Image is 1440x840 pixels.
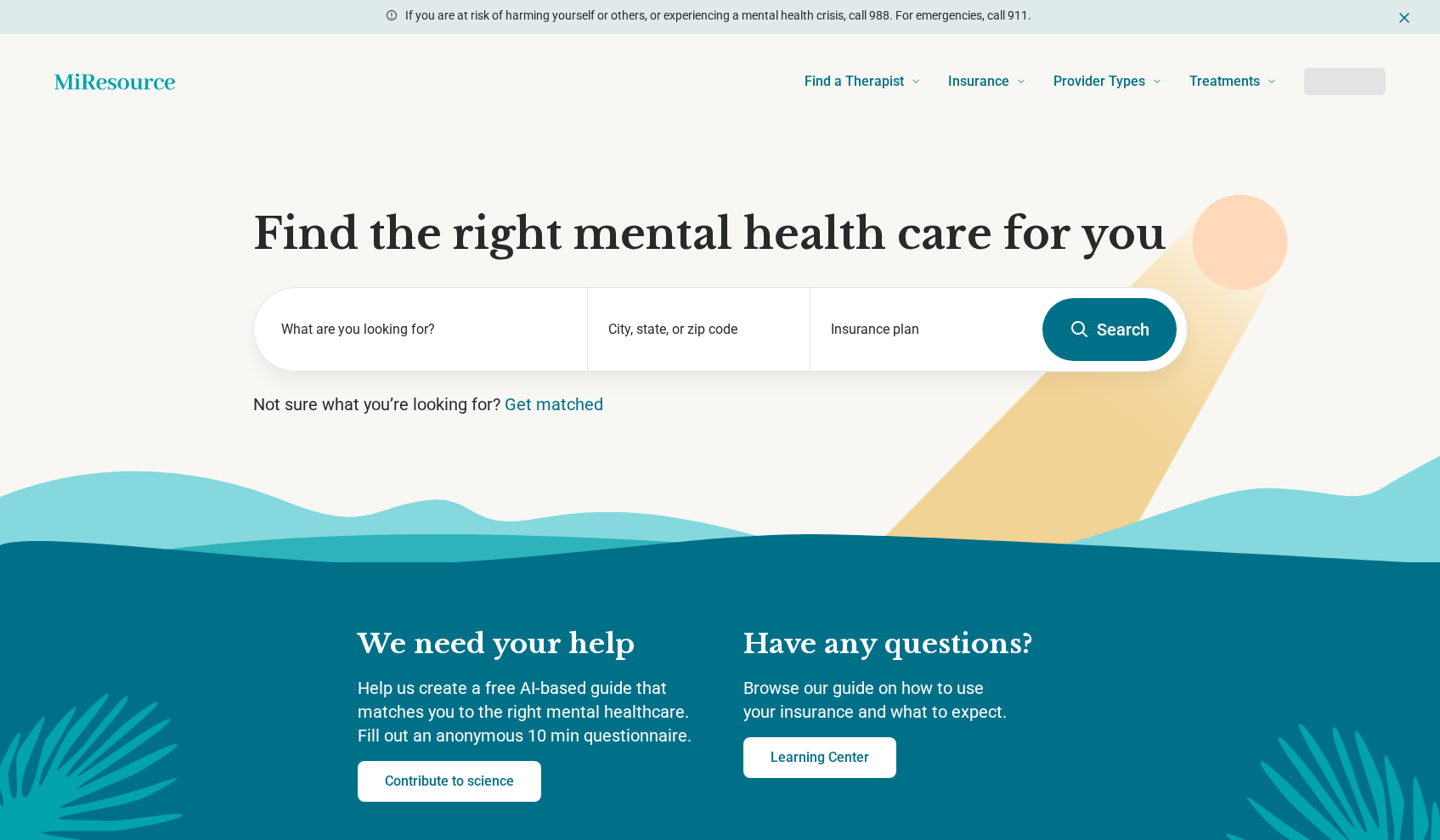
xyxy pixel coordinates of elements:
a: Treatments [1189,48,1277,116]
p: If you are at risk of harming yourself or others, or experiencing a mental health crisis, call 98... [405,7,1031,25]
h2: Have any questions? [743,627,1083,662]
label: What are you looking for? [281,319,568,340]
p: Browse our guide on how to use your insurance and what to expect. [743,676,1083,724]
a: Provider Types [1053,48,1162,116]
span: Treatments [1189,70,1260,93]
h1: Find the right mental health care for you [253,209,1188,260]
p: Help us create a free AI-based guide that matches you to the right mental healthcare. Fill out an... [358,676,709,747]
span: Find a Therapist [805,70,904,93]
span: Insurance [948,70,1009,93]
a: Contribute to science [358,761,541,802]
button: Dismiss [1396,7,1413,27]
a: Get matched [505,394,603,414]
span: Provider Types [1053,70,1145,93]
a: Learning Center [743,737,896,778]
a: Home page [54,65,175,99]
button: Search [1042,298,1177,361]
a: Insurance [948,48,1026,116]
h2: We need your help [358,627,709,662]
a: Find a Therapist [805,48,921,116]
p: Not sure what you’re looking for? [253,392,1188,416]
